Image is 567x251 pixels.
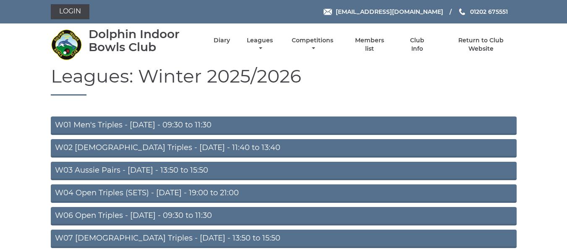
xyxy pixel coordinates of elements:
img: Phone us [459,8,465,15]
a: Club Info [404,36,431,53]
h1: Leagues: Winter 2025/2026 [51,66,517,96]
a: Diary [214,36,230,44]
a: W07 [DEMOGRAPHIC_DATA] Triples - [DATE] - 13:50 to 15:50 [51,230,517,248]
a: W06 Open Triples - [DATE] - 09:30 to 11:30 [51,207,517,225]
span: [EMAIL_ADDRESS][DOMAIN_NAME] [336,8,443,16]
a: Login [51,4,89,19]
a: W01 Men's Triples - [DATE] - 09:30 to 11:30 [51,116,517,135]
img: Dolphin Indoor Bowls Club [51,29,82,60]
a: Email [EMAIL_ADDRESS][DOMAIN_NAME] [324,7,443,16]
span: 01202 675551 [470,8,508,16]
a: Competitions [290,36,336,53]
a: Phone us 01202 675551 [458,7,508,16]
a: W04 Open Triples (SETS) - [DATE] - 19:00 to 21:00 [51,184,517,203]
img: Email [324,9,332,15]
div: Dolphin Indoor Bowls Club [89,28,199,54]
a: Return to Club Website [445,36,516,53]
a: W02 [DEMOGRAPHIC_DATA] Triples - [DATE] - 11:40 to 13:40 [51,139,517,158]
a: Leagues [245,36,275,53]
a: Members list [350,36,389,53]
a: W03 Aussie Pairs - [DATE] - 13:50 to 15:50 [51,162,517,180]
